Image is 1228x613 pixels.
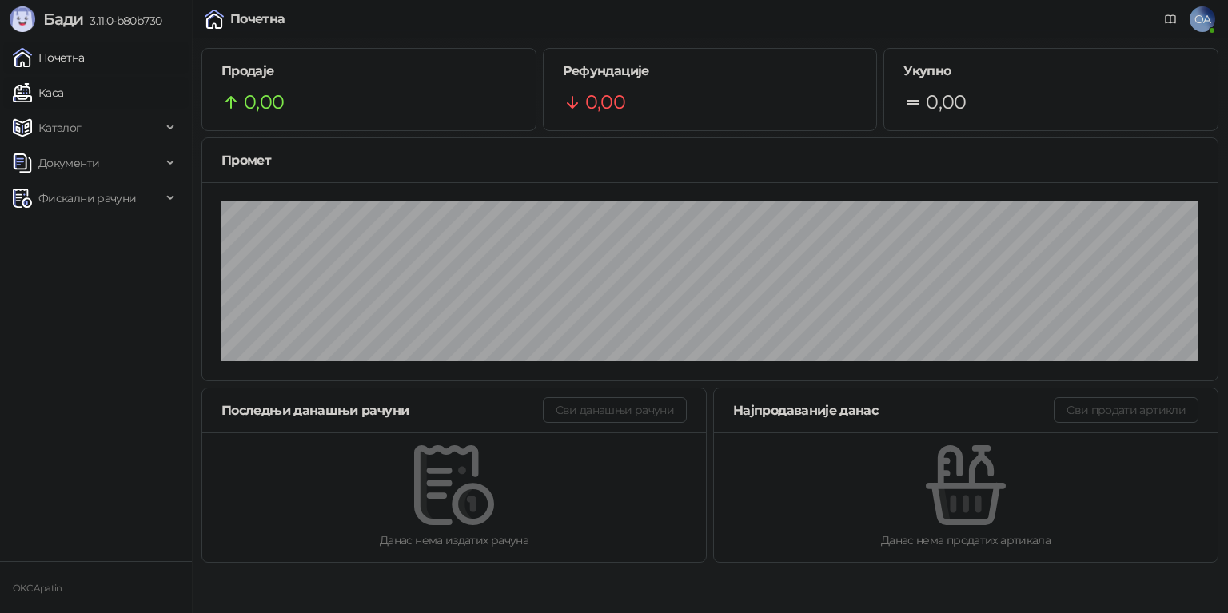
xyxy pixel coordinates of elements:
div: Последњи данашњи рачуни [221,400,543,420]
span: 3.11.0-b80b730 [83,14,161,28]
h5: Рефундације [563,62,858,81]
img: Logo [10,6,35,32]
button: Сви продати артикли [1054,397,1198,423]
div: Најпродаваније данас [733,400,1054,420]
span: 0,00 [585,87,625,117]
h5: Укупно [903,62,1198,81]
div: Данас нема издатих рачуна [228,531,680,549]
a: Каса [13,77,63,109]
span: Фискални рачуни [38,182,136,214]
a: Почетна [13,42,85,74]
div: Промет [221,150,1198,170]
span: Бади [43,10,83,29]
a: Документација [1158,6,1183,32]
h5: Продаје [221,62,516,81]
small: OKC Apatin [13,583,62,594]
div: Почетна [230,13,285,26]
span: Документи [38,147,99,179]
div: Данас нема продатих артикала [740,531,1192,549]
span: Каталог [38,112,82,144]
span: 0,00 [926,87,966,117]
span: 0,00 [244,87,284,117]
span: OA [1190,6,1215,32]
button: Сви данашњи рачуни [543,397,687,423]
